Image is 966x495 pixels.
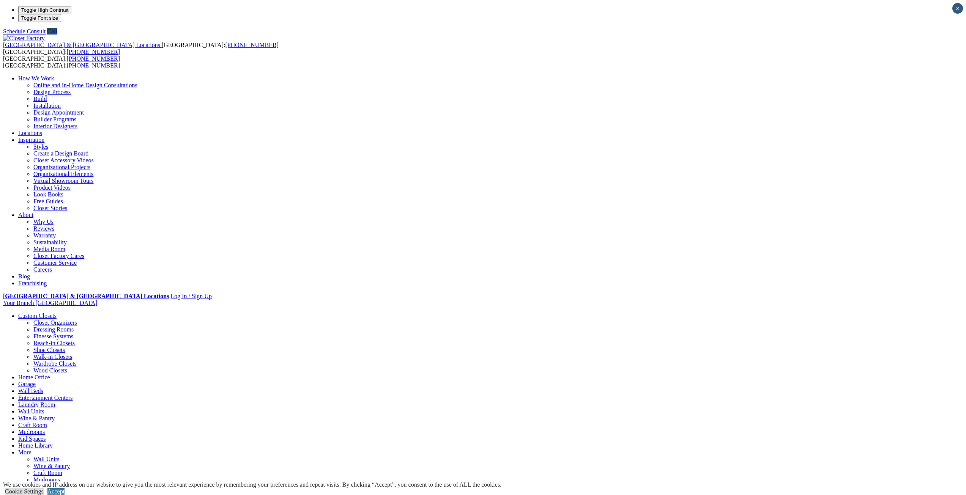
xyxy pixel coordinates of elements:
[33,266,52,273] a: Careers
[33,253,84,259] a: Closet Factory Cares
[225,42,278,48] a: [PHONE_NUMBER]
[18,429,45,435] a: Mudrooms
[33,198,63,204] a: Free Guides
[33,116,76,123] a: Builder Programs
[18,381,36,387] a: Garage
[67,55,120,62] a: [PHONE_NUMBER]
[3,300,34,306] span: Your Branch
[33,171,93,177] a: Organizational Elements
[47,488,65,495] a: Accept
[33,123,77,129] a: Interior Designers
[33,347,65,353] a: Shoe Closets
[18,422,47,428] a: Craft Room
[33,150,88,157] a: Create a Design Board
[33,326,74,333] a: Dressing Rooms
[35,300,97,306] span: [GEOGRAPHIC_DATA]
[33,157,94,163] a: Closet Accessory Videos
[33,109,84,116] a: Design Appointment
[33,354,72,360] a: Walk-in Closets
[33,191,63,198] a: Look Books
[18,137,44,143] a: Inspiration
[3,300,98,306] a: Your Branch [GEOGRAPHIC_DATA]
[3,42,279,55] span: [GEOGRAPHIC_DATA]: [GEOGRAPHIC_DATA]:
[33,470,62,476] a: Craft Room
[18,212,33,218] a: About
[33,259,77,266] a: Customer Service
[33,184,71,191] a: Product Videos
[33,360,77,367] a: Wardrobe Closets
[3,293,169,299] a: [GEOGRAPHIC_DATA] & [GEOGRAPHIC_DATA] Locations
[18,408,44,415] a: Wall Units
[33,333,73,339] a: Finesse Systems
[18,415,55,421] a: Wine & Pantry
[67,49,120,55] a: [PHONE_NUMBER]
[170,293,211,299] a: Log In / Sign Up
[18,14,61,22] button: Toggle Font size
[33,205,67,211] a: Closet Stories
[18,280,47,286] a: Franchising
[21,15,58,21] span: Toggle Font size
[33,367,67,374] a: Wood Closets
[33,143,48,150] a: Styles
[3,42,162,48] a: [GEOGRAPHIC_DATA] & [GEOGRAPHIC_DATA] Locations
[18,273,30,280] a: Blog
[33,232,56,239] a: Warranty
[33,102,61,109] a: Installation
[18,401,55,408] a: Laundry Room
[67,62,120,69] a: [PHONE_NUMBER]
[33,96,47,102] a: Build
[33,239,67,245] a: Sustainability
[18,449,32,456] a: More menu text will display only on big screen
[18,75,54,82] a: How We Work
[18,435,46,442] a: Kid Spaces
[33,82,137,88] a: Online and In-Home Design Consultations
[18,313,57,319] a: Custom Closets
[33,89,71,95] a: Design Process
[18,130,42,136] a: Locations
[33,246,65,252] a: Media Room
[33,178,94,184] a: Virtual Showroom Tours
[3,42,160,48] span: [GEOGRAPHIC_DATA] & [GEOGRAPHIC_DATA] Locations
[21,7,68,13] span: Toggle High Contrast
[33,456,59,462] a: Wall Units
[3,35,45,42] img: Closet Factory
[33,225,54,232] a: Reviews
[18,374,50,380] a: Home Office
[33,164,90,170] a: Organizational Projects
[18,6,71,14] button: Toggle High Contrast
[3,481,501,488] div: We use cookies and IP address on our website to give you the most relevant experience by remember...
[952,3,963,14] button: Close
[3,28,46,35] a: Schedule Consult
[33,340,75,346] a: Reach-in Closets
[33,218,54,225] a: Why Us
[5,488,44,495] a: Cookie Settings
[33,319,77,326] a: Closet Organizers
[33,463,70,469] a: Wine & Pantry
[3,55,120,69] span: [GEOGRAPHIC_DATA]: [GEOGRAPHIC_DATA]:
[18,388,43,394] a: Wall Beds
[18,394,73,401] a: Entertainment Centers
[47,28,57,35] a: Call
[33,476,60,483] a: Mudrooms
[18,442,53,449] a: Home Library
